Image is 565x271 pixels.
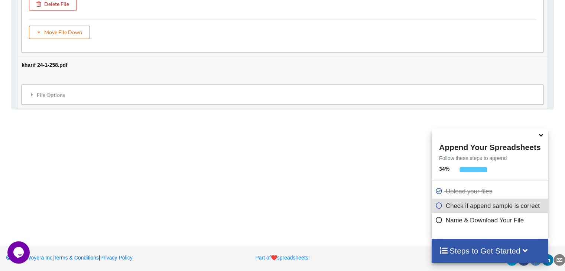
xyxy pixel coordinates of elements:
[518,254,530,266] div: facebook
[100,255,133,261] a: Privacy Policy
[439,166,449,172] b: 34 %
[435,216,546,225] p: Name & Download Your File
[6,254,185,261] p: | |
[17,57,548,109] td: kharif 24-1-258.pdf
[432,154,548,162] p: Follow these steps to append
[435,187,546,196] p: Upload your files
[255,255,309,261] a: Part ofheartspreadsheets!
[6,255,52,261] a: 2025Woyera Inc
[54,255,99,261] a: Terms & Conditions
[435,201,546,210] p: Check if append sample is correct
[271,255,277,261] span: heart
[506,254,518,266] div: twitter
[7,241,31,264] iframe: chat widget
[530,254,542,266] div: reddit
[24,87,541,102] div: File Options
[29,26,90,39] button: Move File Down
[439,246,540,255] h4: Steps to Get Started
[432,141,548,152] h4: Append Your Spreadsheets
[542,254,553,266] div: linkedin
